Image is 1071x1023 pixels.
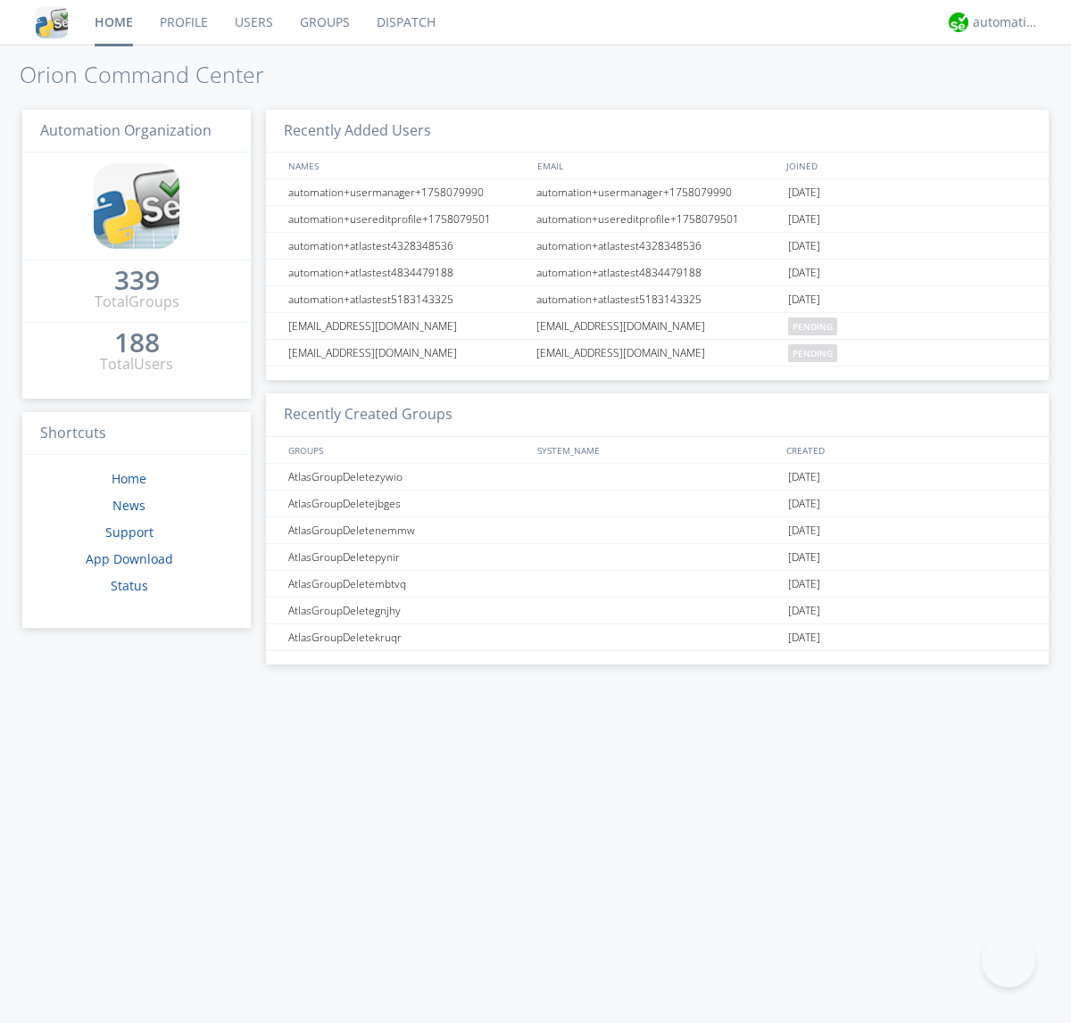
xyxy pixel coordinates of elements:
[788,344,837,362] span: pending
[266,110,1049,153] h3: Recently Added Users
[532,179,784,205] div: automation+usermanager+1758079990
[532,340,784,366] div: [EMAIL_ADDRESS][DOMAIN_NAME]
[284,544,531,570] div: AtlasGroupDeletepynir
[266,313,1049,340] a: [EMAIL_ADDRESS][DOMAIN_NAME][EMAIL_ADDRESS][DOMAIN_NAME]pending
[782,153,1032,178] div: JOINED
[788,517,820,544] span: [DATE]
[284,571,531,597] div: AtlasGroupDeletembtvq
[94,163,179,249] img: cddb5a64eb264b2086981ab96f4c1ba7
[266,517,1049,544] a: AtlasGroupDeletenemmw[DATE]
[532,206,784,232] div: automation+usereditprofile+1758079501
[788,491,820,517] span: [DATE]
[284,313,531,339] div: [EMAIL_ADDRESS][DOMAIN_NAME]
[284,206,531,232] div: automation+usereditprofile+1758079501
[533,437,782,463] div: SYSTEM_NAME
[266,206,1049,233] a: automation+usereditprofile+1758079501automation+usereditprofile+1758079501[DATE]
[95,292,179,312] div: Total Groups
[532,233,784,259] div: automation+atlastest4328348536
[788,598,820,624] span: [DATE]
[266,464,1049,491] a: AtlasGroupDeletezywio[DATE]
[284,464,531,490] div: AtlasGroupDeletezywio
[114,271,160,292] a: 339
[266,544,1049,571] a: AtlasGroupDeletepynir[DATE]
[266,260,1049,286] a: automation+atlastest4834479188automation+atlastest4834479188[DATE]
[284,153,528,178] div: NAMES
[40,120,212,140] span: Automation Organization
[111,577,148,594] a: Status
[284,598,531,623] div: AtlasGroupDeletegnjhy
[788,571,820,598] span: [DATE]
[266,340,1049,367] a: [EMAIL_ADDRESS][DOMAIN_NAME][EMAIL_ADDRESS][DOMAIN_NAME]pending
[284,286,531,312] div: automation+atlastest5183143325
[266,286,1049,313] a: automation+atlastest5183143325automation+atlastest5183143325[DATE]
[266,491,1049,517] a: AtlasGroupDeletejbges[DATE]
[284,624,531,650] div: AtlasGroupDeletekruqr
[284,491,531,516] div: AtlasGroupDeletejbges
[949,12,968,32] img: d2d01cd9b4174d08988066c6d424eccd
[36,6,68,38] img: cddb5a64eb264b2086981ab96f4c1ba7
[284,340,531,366] div: [EMAIL_ADDRESS][DOMAIN_NAME]
[114,334,160,354] a: 188
[532,313,784,339] div: [EMAIL_ADDRESS][DOMAIN_NAME]
[266,179,1049,206] a: automation+usermanager+1758079990automation+usermanager+1758079990[DATE]
[788,206,820,233] span: [DATE]
[112,470,146,487] a: Home
[533,153,782,178] div: EMAIL
[788,260,820,286] span: [DATE]
[266,571,1049,598] a: AtlasGroupDeletembtvq[DATE]
[266,233,1049,260] a: automation+atlastest4328348536automation+atlastest4328348536[DATE]
[782,437,1032,463] div: CREATED
[788,624,820,651] span: [DATE]
[105,524,154,540] a: Support
[982,934,1035,987] iframe: Toggle Customer Support
[284,437,528,463] div: GROUPS
[788,233,820,260] span: [DATE]
[266,624,1049,651] a: AtlasGroupDeletekruqr[DATE]
[788,464,820,491] span: [DATE]
[22,412,251,456] h3: Shortcuts
[86,550,173,567] a: App Download
[788,318,837,335] span: pending
[266,598,1049,624] a: AtlasGroupDeletegnjhy[DATE]
[284,517,531,543] div: AtlasGroupDeletenemmw
[112,497,145,514] a: News
[266,393,1049,437] h3: Recently Created Groups
[788,179,820,206] span: [DATE]
[788,286,820,313] span: [DATE]
[114,334,160,351] div: 188
[532,286,784,312] div: automation+atlastest5183143325
[284,233,531,259] div: automation+atlastest4328348536
[284,179,531,205] div: automation+usermanager+1758079990
[284,260,531,285] div: automation+atlastest4834479188
[100,354,173,375] div: Total Users
[973,13,1040,31] div: automation+atlas
[114,271,160,289] div: 339
[788,544,820,571] span: [DATE]
[532,260,784,285] div: automation+atlastest4834479188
